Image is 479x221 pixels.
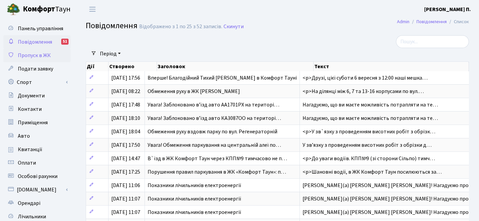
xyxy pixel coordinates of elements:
div: 51 [61,39,69,45]
a: [PERSON_NAME] П. [424,5,471,13]
span: Показники лічильників електроенергії [148,195,241,203]
span: Орендарі [18,200,40,207]
span: В`їзд в ЖК Комфорт Таун через КПП№9 тимчасово не п… [148,155,287,162]
b: [PERSON_NAME] П. [424,6,471,13]
span: Нагадуємо, що ви маєте можливість потрапляти на те… [303,115,438,122]
span: [DATE] 11:07 [111,209,140,216]
span: Вперше! Благодійний Тихий [PERSON_NAME] в Комфорт Тауні [148,74,297,82]
span: Повідомлення [86,20,137,32]
span: Приміщення [18,119,48,126]
span: Показники лічильників електроенергії [148,182,241,189]
span: [DATE] 14:47 [111,155,140,162]
button: Переключити навігацію [84,4,101,15]
a: Пропуск в ЖК [3,49,71,62]
span: <p>Друзі, цієї суботи 6 вересня з 12:00 наші мешка… [303,74,428,82]
a: Авто [3,129,71,143]
span: Особові рахунки [18,173,57,180]
span: Увага! Заблоковано вʼїзд авто КА3087ОО на територі… [148,115,281,122]
a: Повідомлення [416,18,447,25]
div: Відображено з 1 по 25 з 52 записів. [139,24,222,30]
span: Оплати [18,159,36,167]
span: Документи [18,92,45,99]
span: Авто [18,132,30,140]
a: Admin [397,18,409,25]
a: Квитанції [3,143,71,156]
span: У звʼязку з проведенням висотних робіт з обрізки д… [303,141,432,149]
span: Лічильники [18,213,46,220]
th: Дії [86,62,109,71]
a: Повідомлення51 [3,35,71,49]
a: Спорт [3,76,71,89]
a: Особові рахунки [3,170,71,183]
span: [DATE] 18:10 [111,115,140,122]
a: Панель управління [3,22,71,35]
span: <p>До уваги водіїв. КПП№9 (зі сторони Сільпо) тимч… [303,155,435,162]
th: Створено [109,62,157,71]
span: [DATE] 17:50 [111,141,140,149]
span: <p>Шановні водії, в ЖК Комфорт Таун посилюються за… [303,168,442,176]
span: [DATE] 11:06 [111,182,140,189]
span: Показники лічильників електроенергії [148,209,241,216]
span: Таун [23,4,71,15]
a: Приміщення [3,116,71,129]
span: [DATE] 17:48 [111,101,140,108]
span: Обмеження руху вздовж парку по вул. Регенераторній [148,128,277,135]
th: Заголовок [157,62,314,71]
span: Повідомлення [18,38,52,46]
span: [DATE] 17:25 [111,168,140,176]
th: Текст [314,62,469,71]
span: [DATE] 08:22 [111,88,140,95]
span: [DATE] 17:56 [111,74,140,82]
a: Орендарі [3,196,71,210]
a: Оплати [3,156,71,170]
b: Комфорт [23,4,55,14]
span: Порушення правил паркування в ЖК «Комфорт Таун»: п… [148,168,286,176]
span: Панель управління [18,25,63,32]
a: [DOMAIN_NAME] [3,183,71,196]
span: Квитанції [18,146,42,153]
span: Увага! Обмеження паркування на центральній алеї по… [148,141,281,149]
span: [PERSON_NAME](а) [PERSON_NAME] [PERSON_NAME]! Нагадуємо про… [303,209,474,216]
nav: breadcrumb [387,15,479,29]
li: Список [447,18,469,26]
a: Скинути [224,24,244,30]
span: Нагадуємо, що ви маєте можливість потрапляти на те… [303,101,438,108]
span: [DATE] 11:07 [111,195,140,203]
span: [DATE] 18:04 [111,128,140,135]
a: Контакти [3,102,71,116]
a: Подати заявку [3,62,71,76]
span: Пропуск в ЖК [18,52,51,59]
span: [PERSON_NAME](а) [PERSON_NAME] [PERSON_NAME]! Нагадуємо про… [303,195,474,203]
span: Увага! Заблоковано вʼїзд авто АА1701РХ на територі… [148,101,279,108]
span: [PERSON_NAME](а) [PERSON_NAME] [PERSON_NAME]! Нагадуємо про… [303,182,474,189]
span: Подати заявку [18,65,53,73]
span: Контакти [18,105,42,113]
img: logo.png [7,3,20,16]
input: Пошук... [396,35,469,48]
span: <p>У зв`язку з проведенням висотних робіт з обрізк… [303,128,435,135]
span: Обмеження руху в ЖК [PERSON_NAME] [148,88,240,95]
a: Документи [3,89,71,102]
span: <p>На ділянці між 6, 7 та 13-16 корпусами по вул.… [303,88,424,95]
a: Період [97,48,123,59]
